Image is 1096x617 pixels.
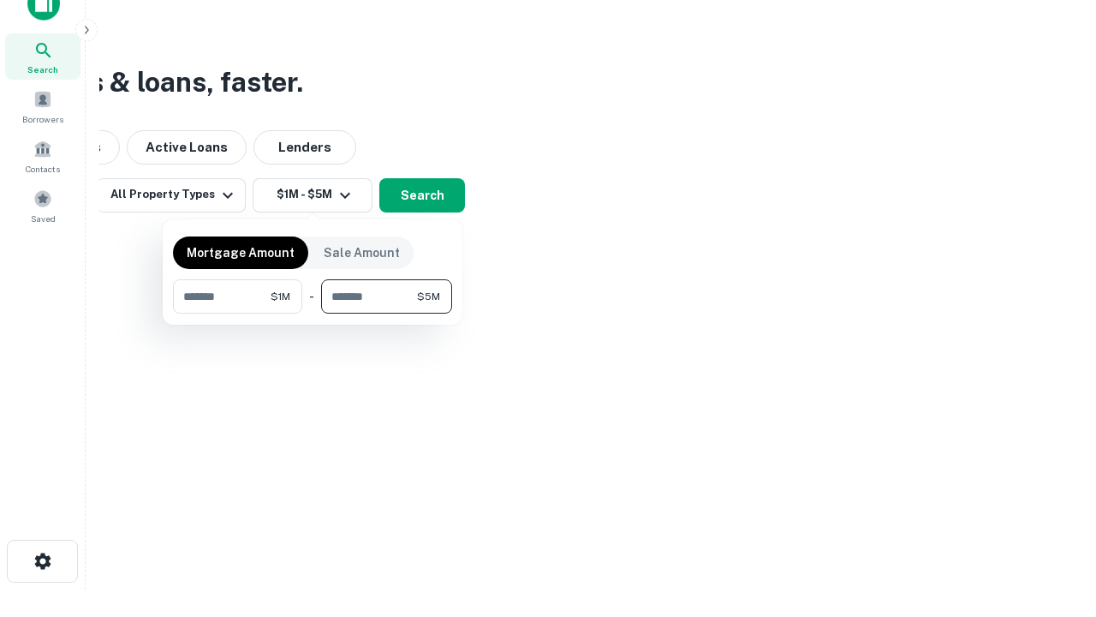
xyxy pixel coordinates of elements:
[1010,480,1096,562] iframe: Chat Widget
[187,243,295,262] p: Mortgage Amount
[309,279,314,314] div: -
[324,243,400,262] p: Sale Amount
[271,289,290,304] span: $1M
[417,289,440,304] span: $5M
